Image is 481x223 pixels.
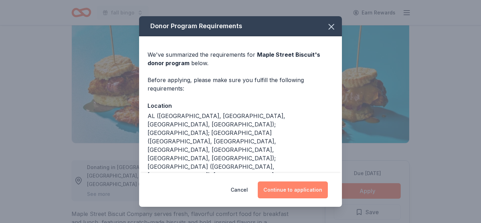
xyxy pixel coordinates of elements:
button: Continue to application [258,181,328,198]
div: Location [148,101,333,110]
div: Before applying, please make sure you fulfill the following requirements: [148,76,333,93]
div: We've summarized the requirements for below. [148,50,333,67]
button: Cancel [231,181,248,198]
div: Donor Program Requirements [139,16,342,36]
